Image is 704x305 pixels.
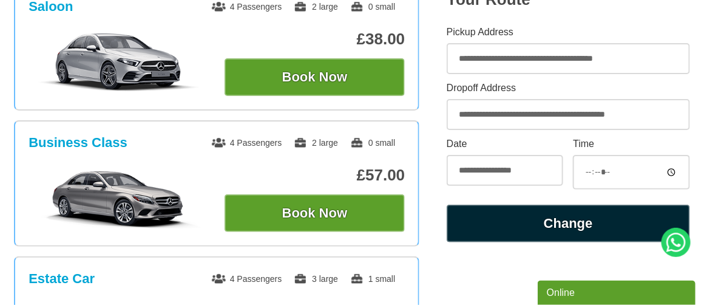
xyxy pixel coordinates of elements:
[225,166,405,185] p: £57.00
[350,274,395,284] span: 1 small
[212,2,282,12] span: 4 Passengers
[294,2,338,12] span: 2 large
[29,271,95,287] h3: Estate Car
[212,138,282,148] span: 4 Passengers
[573,139,689,149] label: Time
[447,205,690,242] button: Change
[29,32,209,92] img: Saloon
[294,274,338,284] span: 3 large
[212,274,282,284] span: 4 Passengers
[350,138,395,148] span: 0 small
[447,139,563,149] label: Date
[225,58,405,96] button: Book Now
[350,2,395,12] span: 0 small
[29,135,127,151] h3: Business Class
[447,27,690,37] label: Pickup Address
[447,83,690,93] label: Dropoff Address
[225,30,405,49] p: £38.00
[225,194,405,232] button: Book Now
[29,168,209,228] img: Business Class
[294,138,338,148] span: 2 large
[538,278,698,305] iframe: chat widget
